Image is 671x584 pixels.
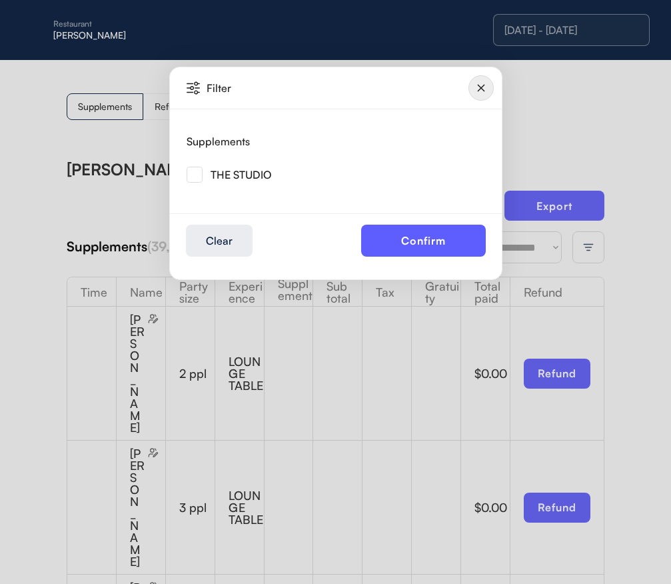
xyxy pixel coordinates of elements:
[186,225,253,257] button: Clear
[207,83,306,93] div: Filter
[361,225,486,257] button: Confirm
[211,169,271,180] div: THE STUDIO
[468,75,494,101] img: Group%2010124643.svg
[187,136,250,147] div: Supplements
[187,167,203,183] img: Rectangle%20315.svg
[187,81,200,95] img: Vector%20%2835%29.svg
